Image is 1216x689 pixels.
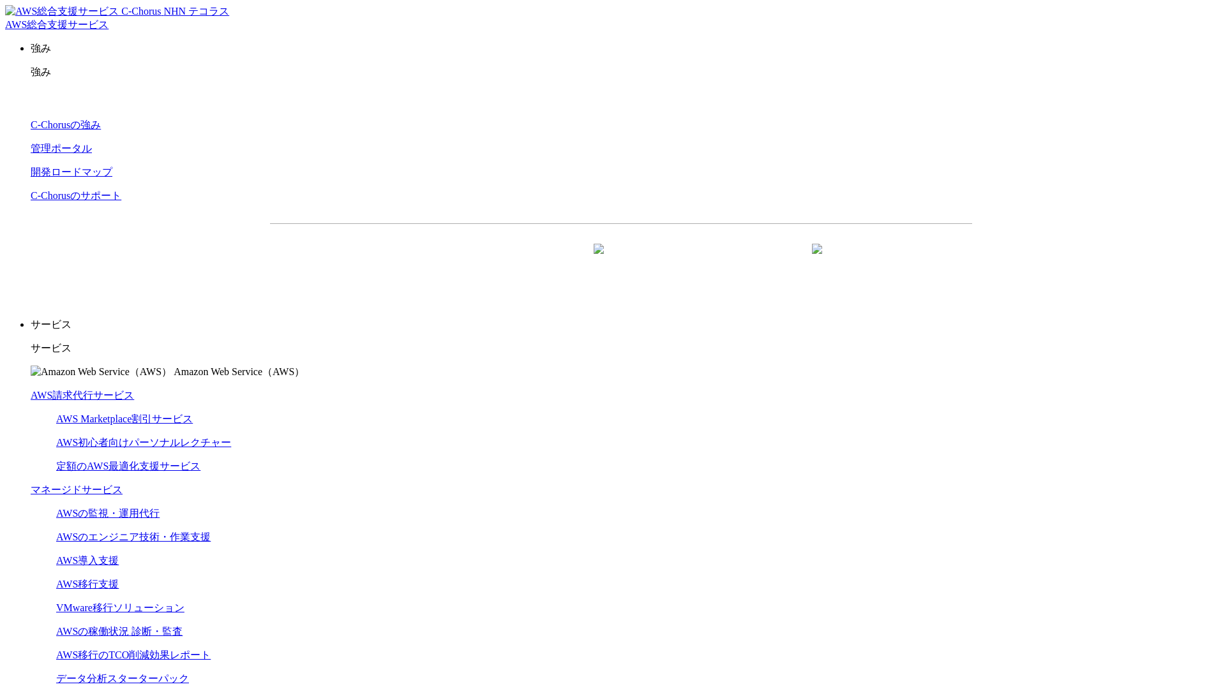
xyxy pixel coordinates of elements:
a: AWSのエンジニア技術・作業支援 [56,531,211,542]
img: AWS総合支援サービス C-Chorus [5,5,161,19]
a: AWSの稼働状況 診断・監査 [56,626,183,637]
a: AWS請求代行サービス [31,390,134,401]
a: AWS Marketplace割引サービス [56,413,193,424]
a: VMware移行ソリューション [56,602,184,613]
a: AWS導入支援 [56,555,119,566]
p: 強み [31,66,1211,79]
a: マネージドサービス [31,484,123,495]
a: 定額のAWS最適化支援サービス [56,461,200,471]
a: AWS移行支援 [56,579,119,589]
a: AWS総合支援サービス C-Chorus NHN テコラスAWS総合支援サービス [5,6,229,30]
img: Amazon Web Service（AWS） [31,366,172,379]
a: まずは相談する [627,244,833,276]
p: 強み [31,42,1211,56]
a: AWS移行のTCO削減効果レポート [56,649,211,660]
a: 管理ポータル [31,143,92,154]
img: 矢印 [594,244,604,277]
a: C-Chorusのサポート [31,190,121,201]
a: データ分析スターターパック [56,673,189,684]
a: C-Chorusの強み [31,119,101,130]
p: サービス [31,342,1211,355]
a: 開発ロードマップ [31,167,112,177]
img: 矢印 [812,244,822,277]
a: AWS初心者向けパーソナルレクチャー [56,437,231,448]
a: 資料を請求する [409,244,615,276]
span: Amazon Web Service（AWS） [174,366,304,377]
p: サービス [31,318,1211,332]
a: AWSの監視・運用代行 [56,508,160,519]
